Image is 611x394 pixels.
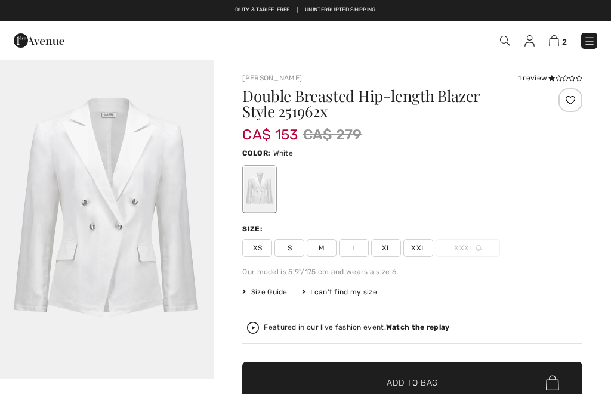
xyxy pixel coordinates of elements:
span: XS [242,239,272,257]
span: L [339,239,369,257]
a: [PERSON_NAME] [242,74,302,82]
img: Bag.svg [546,375,559,390]
img: My Info [524,35,535,47]
div: 1 review [518,73,582,83]
div: Size: [242,224,265,234]
span: XXXL [436,239,500,257]
img: Menu [584,35,595,47]
div: White [244,167,275,212]
img: ring-m.svg [476,245,482,251]
a: 1ère Avenue [14,34,64,45]
img: Search [500,36,510,46]
span: XXL [403,239,433,257]
span: Color: [242,149,270,157]
img: Watch the replay [247,322,259,334]
strong: Watch the replay [386,323,450,331]
div: Our model is 5'9"/175 cm and wears a size 6. [242,266,582,277]
span: M [307,239,337,257]
span: White [273,149,294,157]
div: I can't find my size [302,287,377,297]
span: CA$ 279 [303,124,362,145]
span: Add to Bag [387,377,438,389]
a: 2 [549,33,567,48]
span: XL [371,239,401,257]
span: S [274,239,304,257]
span: 2 [562,38,567,46]
img: Shopping Bag [549,35,559,46]
span: CA$ 153 [242,114,298,143]
img: 1ère Avenue [14,29,64,52]
h1: Double Breasted Hip-length Blazer Style 251962x [242,88,526,119]
div: Featured in our live fashion event. [264,324,449,331]
span: Size Guide [242,287,287,297]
